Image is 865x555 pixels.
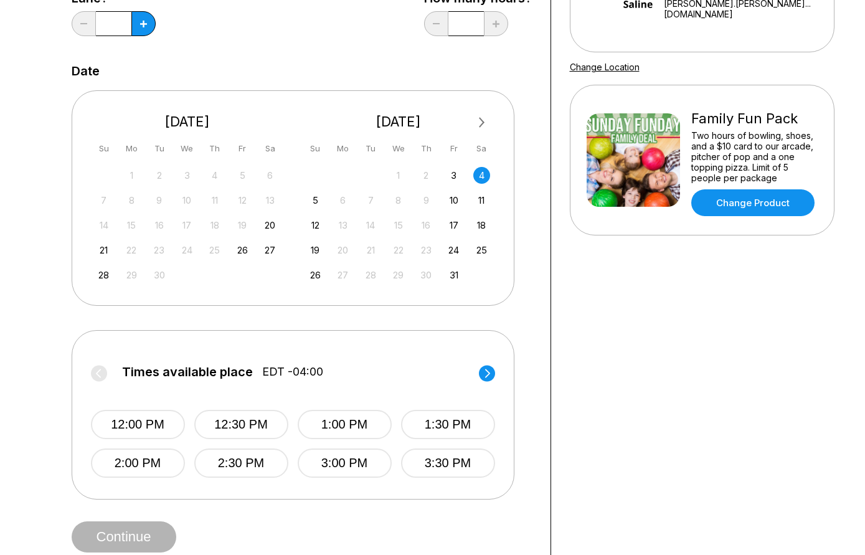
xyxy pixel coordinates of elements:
button: Next Month [472,113,492,133]
div: Two hours of bowling, shoes, and a $10 card to our arcade, pitcher of pop and a one topping pizza... [691,131,818,184]
div: Not available Tuesday, September 30th, 2025 [151,267,168,284]
div: Not available Thursday, October 16th, 2025 [418,217,435,234]
div: Not available Tuesday, September 2nd, 2025 [151,168,168,184]
div: Not available Thursday, October 30th, 2025 [418,267,435,284]
img: Family Fun Pack [587,114,680,207]
div: Not available Wednesday, September 3rd, 2025 [179,168,196,184]
div: Not available Thursday, September 4th, 2025 [206,168,223,184]
div: Not available Wednesday, September 24th, 2025 [179,242,196,259]
div: Choose Saturday, September 27th, 2025 [262,242,278,259]
div: Not available Monday, September 8th, 2025 [123,192,140,209]
a: Change Product [691,190,815,217]
div: Not available Wednesday, September 17th, 2025 [179,217,196,234]
div: Not available Tuesday, October 21st, 2025 [362,242,379,259]
div: Th [206,141,223,158]
div: Not available Tuesday, September 16th, 2025 [151,217,168,234]
div: Choose Friday, October 17th, 2025 [445,217,462,234]
div: Fr [445,141,462,158]
div: Not available Wednesday, October 1st, 2025 [390,168,407,184]
button: 1:00 PM [298,410,392,440]
div: Not available Thursday, October 23rd, 2025 [418,242,435,259]
div: Not available Friday, September 19th, 2025 [234,217,251,234]
div: Not available Monday, September 29th, 2025 [123,267,140,284]
div: Not available Wednesday, October 8th, 2025 [390,192,407,209]
div: Not available Thursday, September 18th, 2025 [206,217,223,234]
button: 2:30 PM [194,449,288,478]
div: We [179,141,196,158]
div: Choose Saturday, October 25th, 2025 [473,242,490,259]
div: Choose Saturday, October 18th, 2025 [473,217,490,234]
div: [DATE] [91,114,284,131]
button: 12:00 PM [91,410,185,440]
div: Not available Sunday, September 7th, 2025 [95,192,112,209]
div: Fr [234,141,251,158]
div: Not available Tuesday, October 14th, 2025 [362,217,379,234]
div: Not available Sunday, September 14th, 2025 [95,217,112,234]
button: 3:30 PM [401,449,495,478]
div: Not available Monday, October 20th, 2025 [334,242,351,259]
a: Change Location [570,62,640,73]
div: Not available Thursday, October 2nd, 2025 [418,168,435,184]
button: 3:00 PM [298,449,392,478]
div: Su [307,141,324,158]
div: Not available Saturday, September 6th, 2025 [262,168,278,184]
div: Tu [151,141,168,158]
div: Choose Friday, September 26th, 2025 [234,242,251,259]
span: EDT -04:00 [262,366,323,379]
div: We [390,141,407,158]
div: Su [95,141,112,158]
button: 2:00 PM [91,449,185,478]
div: Not available Monday, September 22nd, 2025 [123,242,140,259]
div: Not available Wednesday, October 22nd, 2025 [390,242,407,259]
div: Mo [123,141,140,158]
div: Not available Tuesday, September 9th, 2025 [151,192,168,209]
div: month 2025-10 [305,166,492,284]
div: Choose Sunday, October 12th, 2025 [307,217,324,234]
div: Not available Thursday, September 11th, 2025 [206,192,223,209]
div: Choose Friday, October 3rd, 2025 [445,168,462,184]
div: Family Fun Pack [691,111,818,128]
div: Choose Sunday, September 21st, 2025 [95,242,112,259]
div: Choose Sunday, October 19th, 2025 [307,242,324,259]
div: Choose Friday, October 31st, 2025 [445,267,462,284]
div: Tu [362,141,379,158]
div: Not available Wednesday, September 10th, 2025 [179,192,196,209]
div: Choose Saturday, October 11th, 2025 [473,192,490,209]
div: Choose Friday, October 10th, 2025 [445,192,462,209]
div: Mo [334,141,351,158]
span: Times available place [122,366,253,379]
div: Sa [262,141,278,158]
div: Not available Monday, September 1st, 2025 [123,168,140,184]
div: Choose Sunday, October 26th, 2025 [307,267,324,284]
div: Not available Wednesday, October 29th, 2025 [390,267,407,284]
div: Not available Thursday, October 9th, 2025 [418,192,435,209]
div: Choose Friday, October 24th, 2025 [445,242,462,259]
div: [DATE] [302,114,495,131]
div: Not available Monday, October 27th, 2025 [334,267,351,284]
div: Not available Monday, October 6th, 2025 [334,192,351,209]
div: Not available Wednesday, October 15th, 2025 [390,217,407,234]
div: Not available Saturday, September 13th, 2025 [262,192,278,209]
div: Not available Friday, September 5th, 2025 [234,168,251,184]
div: Not available Monday, September 15th, 2025 [123,217,140,234]
div: Sa [473,141,490,158]
label: Date [72,65,100,78]
div: Not available Friday, September 12th, 2025 [234,192,251,209]
div: Choose Saturday, October 4th, 2025 [473,168,490,184]
div: Not available Thursday, September 25th, 2025 [206,242,223,259]
button: 1:30 PM [401,410,495,440]
div: month 2025-09 [94,166,281,284]
div: Th [418,141,435,158]
div: Not available Monday, October 13th, 2025 [334,217,351,234]
div: Not available Tuesday, September 23rd, 2025 [151,242,168,259]
div: Choose Sunday, September 28th, 2025 [95,267,112,284]
div: Choose Saturday, September 20th, 2025 [262,217,278,234]
button: 12:30 PM [194,410,288,440]
div: Choose Sunday, October 5th, 2025 [307,192,324,209]
div: Not available Tuesday, October 7th, 2025 [362,192,379,209]
div: Not available Tuesday, October 28th, 2025 [362,267,379,284]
